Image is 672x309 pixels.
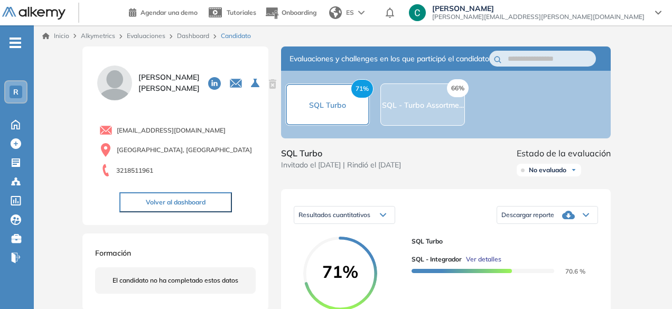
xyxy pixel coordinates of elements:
span: 66% [447,79,469,97]
span: Resultados cuantitativos [298,211,370,219]
img: Logo [2,7,66,20]
span: [EMAIL_ADDRESS][DOMAIN_NAME] [117,126,226,135]
span: 70.6 % [553,267,585,275]
span: Estado de la evaluación [517,147,611,160]
span: No evaluado [529,166,566,174]
span: R [13,88,18,96]
span: 71% [303,263,377,280]
a: Evaluaciones [127,32,165,40]
span: 71% [351,79,374,98]
img: Ícono de flecha [571,167,577,173]
img: PROFILE_MENU_LOGO_USER [95,63,134,102]
span: Candidato [221,31,251,41]
a: Agendar una demo [129,5,198,18]
span: [PERSON_NAME] [PERSON_NAME] [138,72,200,94]
span: SQL Turbo [309,100,346,110]
span: SQL - Integrador [412,255,462,264]
span: 3218511961 [116,166,153,175]
button: Ver detalles [462,255,501,264]
span: Ver detalles [466,255,501,264]
span: Tutoriales [227,8,256,16]
span: Formación [95,248,131,258]
button: Onboarding [265,2,316,24]
button: Volver al dashboard [119,192,232,212]
a: Inicio [42,31,69,41]
span: Onboarding [282,8,316,16]
img: world [329,6,342,19]
img: arrow [358,11,365,15]
span: [PERSON_NAME][EMAIL_ADDRESS][PERSON_NAME][DOMAIN_NAME] [432,13,645,21]
span: SQL Turbo [412,237,590,246]
span: Evaluaciones y challenges en los que participó el candidato [290,53,489,64]
a: Dashboard [177,32,209,40]
span: Descargar reporte [501,211,554,219]
span: Alkymetrics [81,32,115,40]
i: - [10,42,21,44]
span: ES [346,8,354,17]
span: Agendar una demo [141,8,198,16]
span: [GEOGRAPHIC_DATA], [GEOGRAPHIC_DATA] [117,145,252,155]
span: [PERSON_NAME] [432,4,645,13]
span: SQL Turbo [281,147,401,160]
span: El candidato no ha completado estos datos [113,276,238,285]
span: Invitado el [DATE] | Rindió el [DATE] [281,160,401,171]
span: SQL - Turbo Assortme... [382,100,464,110]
